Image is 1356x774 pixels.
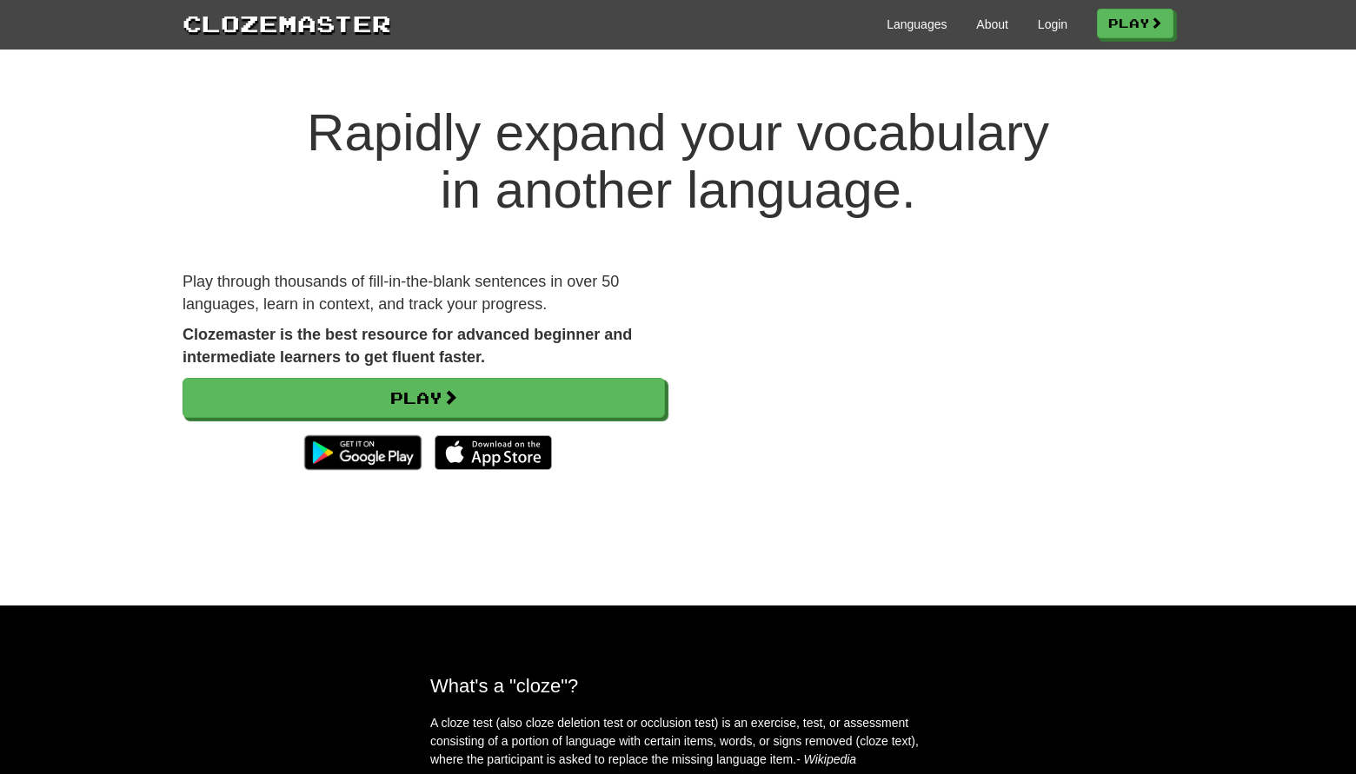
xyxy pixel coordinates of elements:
a: Clozemaster [183,7,391,39]
strong: Clozemaster is the best resource for advanced beginner and intermediate learners to get fluent fa... [183,326,632,366]
a: Login [1038,16,1067,33]
p: A cloze test (also cloze deletion test or occlusion test) is an exercise, test, or assessment con... [430,714,926,769]
a: Play [1097,9,1173,38]
a: About [976,16,1008,33]
img: Download_on_the_App_Store_Badge_US-UK_135x40-25178aeef6eb6b83b96f5f2d004eda3bffbb37122de64afbaef7... [435,435,552,470]
a: Languages [887,16,947,33]
p: Play through thousands of fill-in-the-blank sentences in over 50 languages, learn in context, and... [183,271,665,315]
em: - Wikipedia [796,752,856,766]
a: Play [183,378,665,418]
h2: What's a "cloze"? [430,675,926,697]
img: Get it on Google Play [296,427,430,479]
